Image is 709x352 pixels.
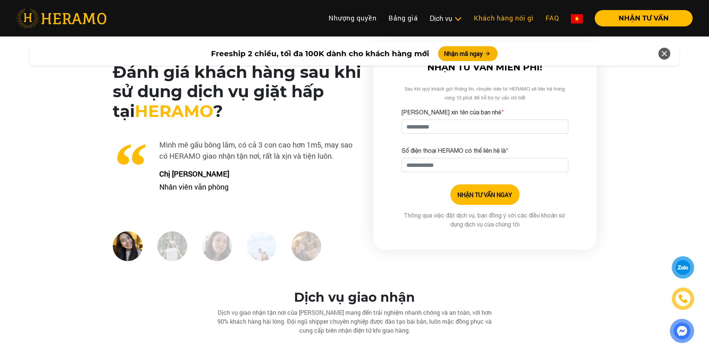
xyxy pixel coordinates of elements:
a: Bảng giá [383,10,424,26]
span: Thông qua việc đặt dịch vụ, bạn đồng ý với các điều khoản sử dụng dịch vụ của chúng tôi [404,212,566,228]
a: phone-icon [673,289,693,309]
button: NHẬN TƯ VẤN [595,10,693,26]
h2: Đánh giá khách hàng sau khi sử dụng dịch vụ giặt hấp tại ? [113,62,361,121]
label: [PERSON_NAME] xin tên của bạn nhé [402,108,504,117]
a: Nhượng quyền [323,10,383,26]
label: Số điện thoại HERAMO có thể liên hệ là [402,146,508,155]
div: Dịch vụ [430,13,462,23]
img: DC1.jpg [113,231,143,261]
button: Nhận mã ngay [438,46,498,61]
img: HP3.jpg [202,231,232,261]
a: NHẬN TƯ VẤN [589,15,693,22]
span: Freeship 2 chiều, tối đa 100K dành cho khách hàng mới [211,48,429,59]
span: HERAMO [135,101,213,121]
div: Dịch vụ giao nhận tận nơi của [PERSON_NAME] mang đến trải nghiệm nhanh chóng và an toàn, với hơn ... [206,308,504,335]
img: vn-flag.png [571,14,583,23]
p: Chị [PERSON_NAME] [154,168,361,179]
img: subToggleIcon [454,15,462,23]
p: Nhân viên văn phòng [154,181,361,192]
span: Sau khi quý khách gửi thông tin, chuyên viên từ HERAMO sẽ liên hệ trong vòng 15 phút để hỗ trợ tư... [405,86,565,101]
img: DC2.jpg [157,231,187,261]
img: DC4.jpg [247,231,277,261]
p: Mình mê gấu bông lắm, có cả 3 con cao hơn 1m5, may sao có HERAMO giao nhận tận nơi, rất là xịn và... [113,139,361,161]
button: NHẬN TƯ VẤN NGAY [450,184,520,205]
a: Khách hàng nói gì [468,10,540,26]
img: heramo-logo.png [16,9,106,28]
img: DC5.jpg [291,231,321,261]
img: phone-icon [679,295,687,303]
a: FAQ [540,10,565,26]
